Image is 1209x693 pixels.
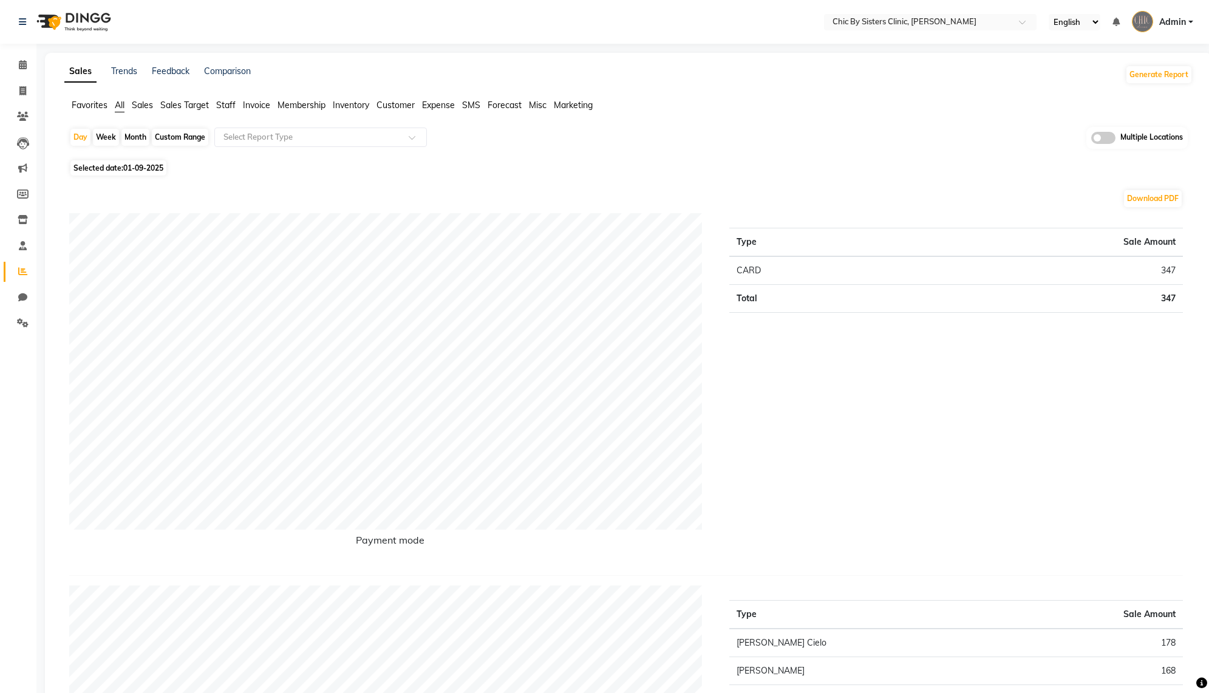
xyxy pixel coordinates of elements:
span: Customer [376,100,415,111]
td: [PERSON_NAME] Cielo [729,629,1006,657]
span: Staff [216,100,236,111]
div: Week [93,129,119,146]
a: Comparison [204,66,251,77]
td: [PERSON_NAME] [729,657,1006,684]
span: Invoice [243,100,270,111]
div: Month [121,129,149,146]
a: Sales [64,61,97,83]
span: 01-09-2025 [123,163,163,172]
span: Selected date: [70,160,166,176]
span: SMS [462,100,480,111]
a: Feedback [152,66,189,77]
span: Favorites [72,100,107,111]
span: Multiple Locations [1120,132,1183,144]
span: Sales [132,100,153,111]
th: Type [729,600,1006,629]
td: 347 [896,284,1183,312]
button: Generate Report [1126,66,1191,83]
img: Admin [1132,11,1153,32]
img: logo [31,5,114,39]
div: Custom Range [152,129,208,146]
span: Sales Target [160,100,209,111]
th: Type [729,228,896,256]
span: Forecast [488,100,522,111]
span: Expense [422,100,455,111]
td: CARD [729,256,896,285]
span: Membership [278,100,325,111]
td: 178 [1006,629,1183,657]
div: Day [70,129,90,146]
th: Sale Amount [896,228,1183,256]
span: All [115,100,124,111]
span: Admin [1159,16,1186,29]
th: Sale Amount [1006,600,1183,629]
td: 347 [896,256,1183,285]
span: Misc [529,100,547,111]
h6: Payment mode [69,534,711,551]
button: Download PDF [1124,190,1182,207]
td: Total [729,284,896,312]
span: Marketing [554,100,593,111]
td: 168 [1006,657,1183,684]
span: Inventory [333,100,369,111]
a: Trends [111,66,137,77]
